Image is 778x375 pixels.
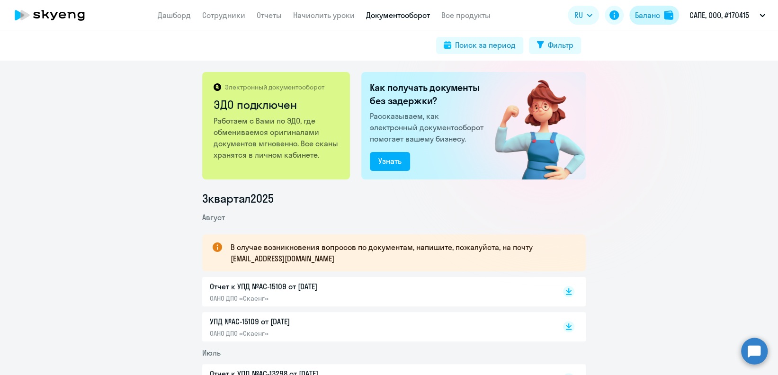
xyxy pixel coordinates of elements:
button: Фильтр [529,37,581,54]
div: Баланс [635,9,660,21]
button: Балансbalance [629,6,679,25]
span: Август [202,213,225,222]
li: 3 квартал 2025 [202,191,586,206]
button: САПЕ, ООО, #170415 [685,4,770,27]
button: RU [568,6,599,25]
a: Документооборот [366,10,430,20]
img: balance [664,10,673,20]
div: Фильтр [548,39,573,51]
h2: ЭДО подключен [214,97,340,112]
img: connected [479,72,586,179]
p: ОАНО ДПО «Скаенг» [210,294,409,303]
p: ОАНО ДПО «Скаенг» [210,329,409,338]
h2: Как получать документы без задержки? [370,81,487,107]
a: Все продукты [441,10,491,20]
a: Сотрудники [202,10,245,20]
p: В случае возникновения вопросов по документам, напишите, пожалуйста, на почту [EMAIL_ADDRESS][DOM... [231,241,569,264]
span: RU [574,9,583,21]
p: УПД №AC-15109 от [DATE] [210,316,409,327]
p: Электронный документооборот [225,83,324,91]
a: УПД №AC-15109 от [DATE]ОАНО ДПО «Скаенг» [210,316,543,338]
p: Работаем с Вами по ЭДО, где обмениваемся оригиналами документов мгновенно. Все сканы хранятся в л... [214,115,340,161]
a: Отчет к УПД №AC-15109 от [DATE]ОАНО ДПО «Скаенг» [210,281,543,303]
span: Июль [202,348,221,357]
div: Узнать [378,155,402,167]
p: Рассказываем, как электронный документооборот помогает вашему бизнесу. [370,110,487,144]
div: Поиск за период [455,39,516,51]
button: Узнать [370,152,410,171]
button: Поиск за период [436,37,523,54]
p: САПЕ, ООО, #170415 [689,9,749,21]
a: Начислить уроки [293,10,355,20]
a: Дашборд [158,10,191,20]
a: Отчеты [257,10,282,20]
p: Отчет к УПД №AC-15109 от [DATE] [210,281,409,292]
